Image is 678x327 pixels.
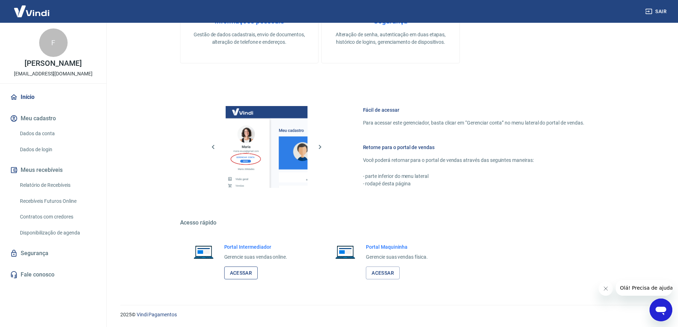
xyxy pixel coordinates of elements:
[363,173,584,180] p: - parte inferior do menu lateral
[224,253,288,261] p: Gerencie suas vendas online.
[330,243,360,260] img: Imagem de um notebook aberto
[226,106,308,188] img: Imagem da dashboard mostrando o botão de gerenciar conta na sidebar no lado esquerdo
[14,70,93,78] p: [EMAIL_ADDRESS][DOMAIN_NAME]
[363,119,584,127] p: Para acessar este gerenciador, basta clicar em “Gerenciar conta” no menu lateral do portal de ven...
[599,281,613,296] iframe: Fechar mensagem
[650,299,672,321] iframe: Botão para abrir a janela de mensagens
[4,5,60,11] span: Olá! Precisa de ajuda?
[333,31,448,46] p: Alteração de senha, autenticação em duas etapas, histórico de logins, gerenciamento de dispositivos.
[17,178,98,192] a: Relatório de Recebíveis
[9,0,55,22] img: Vindi
[366,243,428,250] h6: Portal Maquininha
[17,126,98,141] a: Dados da conta
[9,267,98,283] a: Fale conosco
[17,210,98,224] a: Contratos com credores
[39,28,68,57] div: F
[25,60,82,67] p: [PERSON_NAME]
[120,311,661,318] p: 2025 ©
[644,5,669,18] button: Sair
[363,180,584,188] p: - rodapé desta página
[17,226,98,240] a: Disponibilização de agenda
[366,253,428,261] p: Gerencie suas vendas física.
[363,106,584,114] h6: Fácil de acessar
[9,246,98,261] a: Segurança
[189,243,219,260] img: Imagem de um notebook aberto
[363,144,584,151] h6: Retorne para o portal de vendas
[17,194,98,209] a: Recebíveis Futuros Online
[9,111,98,126] button: Meu cadastro
[180,219,601,226] h5: Acesso rápido
[9,89,98,105] a: Início
[366,267,400,280] a: Acessar
[224,243,288,250] h6: Portal Intermediador
[17,142,98,157] a: Dados de login
[192,31,307,46] p: Gestão de dados cadastrais, envio de documentos, alteração de telefone e endereços.
[137,312,177,317] a: Vindi Pagamentos
[363,157,584,164] p: Você poderá retornar para o portal de vendas através das seguintes maneiras:
[224,267,258,280] a: Acessar
[616,280,672,296] iframe: Mensagem da empresa
[9,162,98,178] button: Meus recebíveis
